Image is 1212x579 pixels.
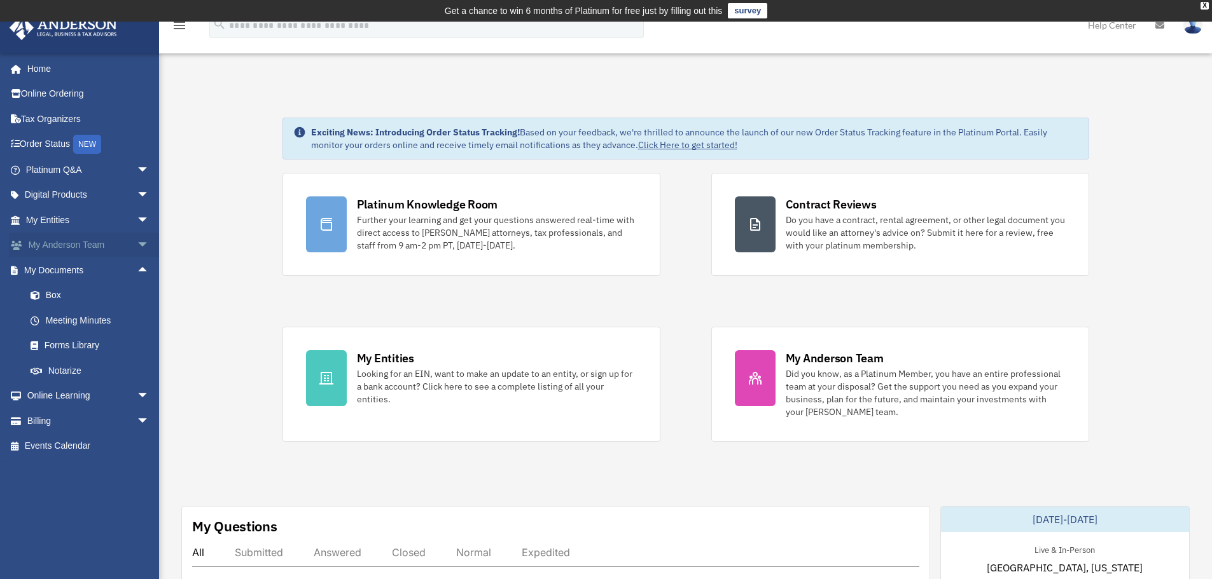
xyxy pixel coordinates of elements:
[18,333,169,358] a: Forms Library
[137,207,162,233] span: arrow_drop_down
[137,157,162,183] span: arrow_drop_down
[941,507,1189,532] div: [DATE]-[DATE]
[9,257,169,283] a: My Documentsarrow_drop_up
[456,546,491,559] div: Normal
[728,3,767,18] a: survey
[357,367,637,405] div: Looking for an EIN, want to make an update to an entity, or sign up for a bank account? Click her...
[357,196,498,212] div: Platinum Knowledge Room
[9,233,169,258] a: My Anderson Teamarrow_drop_down
[1201,2,1209,10] div: close
[786,367,1066,418] div: Did you know, as a Platinum Member, you have an entire professional team at your disposal? Get th...
[192,517,277,536] div: My Questions
[137,182,162,208] span: arrow_drop_down
[1024,542,1105,555] div: Live & In-Person
[311,126,1078,151] div: Based on your feedback, we're thrilled to announce the launch of our new Order Status Tracking fe...
[282,173,660,276] a: Platinum Knowledge Room Further your learning and get your questions answered real-time with dire...
[392,546,426,559] div: Closed
[235,546,283,559] div: Submitted
[18,358,169,383] a: Notarize
[9,132,169,158] a: Order StatusNEW
[192,546,204,559] div: All
[987,560,1143,575] span: [GEOGRAPHIC_DATA], [US_STATE]
[9,56,162,81] a: Home
[172,18,187,33] i: menu
[445,3,723,18] div: Get a chance to win 6 months of Platinum for free just by filling out this
[786,350,884,366] div: My Anderson Team
[9,383,169,409] a: Online Learningarrow_drop_down
[137,257,162,283] span: arrow_drop_up
[357,350,414,366] div: My Entities
[73,135,101,154] div: NEW
[137,408,162,434] span: arrow_drop_down
[9,106,169,132] a: Tax Organizers
[9,408,169,433] a: Billingarrow_drop_down
[6,15,121,40] img: Anderson Advisors Platinum Portal
[282,327,660,442] a: My Entities Looking for an EIN, want to make an update to an entity, or sign up for a bank accoun...
[786,196,877,212] div: Contract Reviews
[137,383,162,409] span: arrow_drop_down
[522,546,570,559] div: Expedited
[311,126,520,138] strong: Exciting News: Introducing Order Status Tracking!
[9,433,169,459] a: Events Calendar
[18,308,169,333] a: Meeting Minutes
[18,283,169,308] a: Box
[1183,16,1202,34] img: User Pic
[9,81,169,107] a: Online Ordering
[314,546,361,559] div: Answered
[9,207,169,233] a: My Entitiesarrow_drop_down
[9,157,169,182] a: Platinum Q&Aarrow_drop_down
[212,17,226,31] i: search
[137,233,162,259] span: arrow_drop_down
[786,214,1066,252] div: Do you have a contract, rental agreement, or other legal document you would like an attorney's ad...
[9,182,169,208] a: Digital Productsarrow_drop_down
[172,22,187,33] a: menu
[638,139,737,151] a: Click Here to get started!
[357,214,637,252] div: Further your learning and get your questions answered real-time with direct access to [PERSON_NAM...
[711,173,1089,276] a: Contract Reviews Do you have a contract, rental agreement, or other legal document you would like...
[711,327,1089,442] a: My Anderson Team Did you know, as a Platinum Member, you have an entire professional team at your...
